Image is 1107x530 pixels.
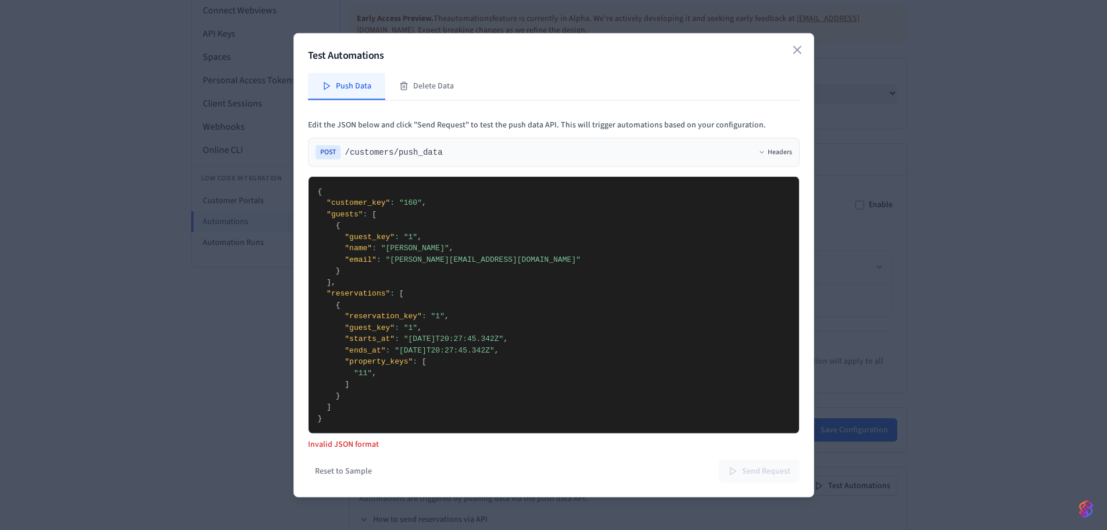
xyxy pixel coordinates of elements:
button: Reset to Sample [308,462,379,481]
button: Headers [758,147,792,156]
button: Delete Data [385,73,468,99]
p: Invalid JSON format [308,439,800,450]
img: SeamLogoGradient.69752ec5.svg [1079,500,1093,518]
p: Edit the JSON below and click "Send Request" to test the push data API. This will trigger automat... [308,119,800,130]
h2: Test Automations [308,47,800,63]
button: Push Data [308,73,385,99]
span: /customers/push_data [345,146,443,158]
span: POST [316,145,341,159]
